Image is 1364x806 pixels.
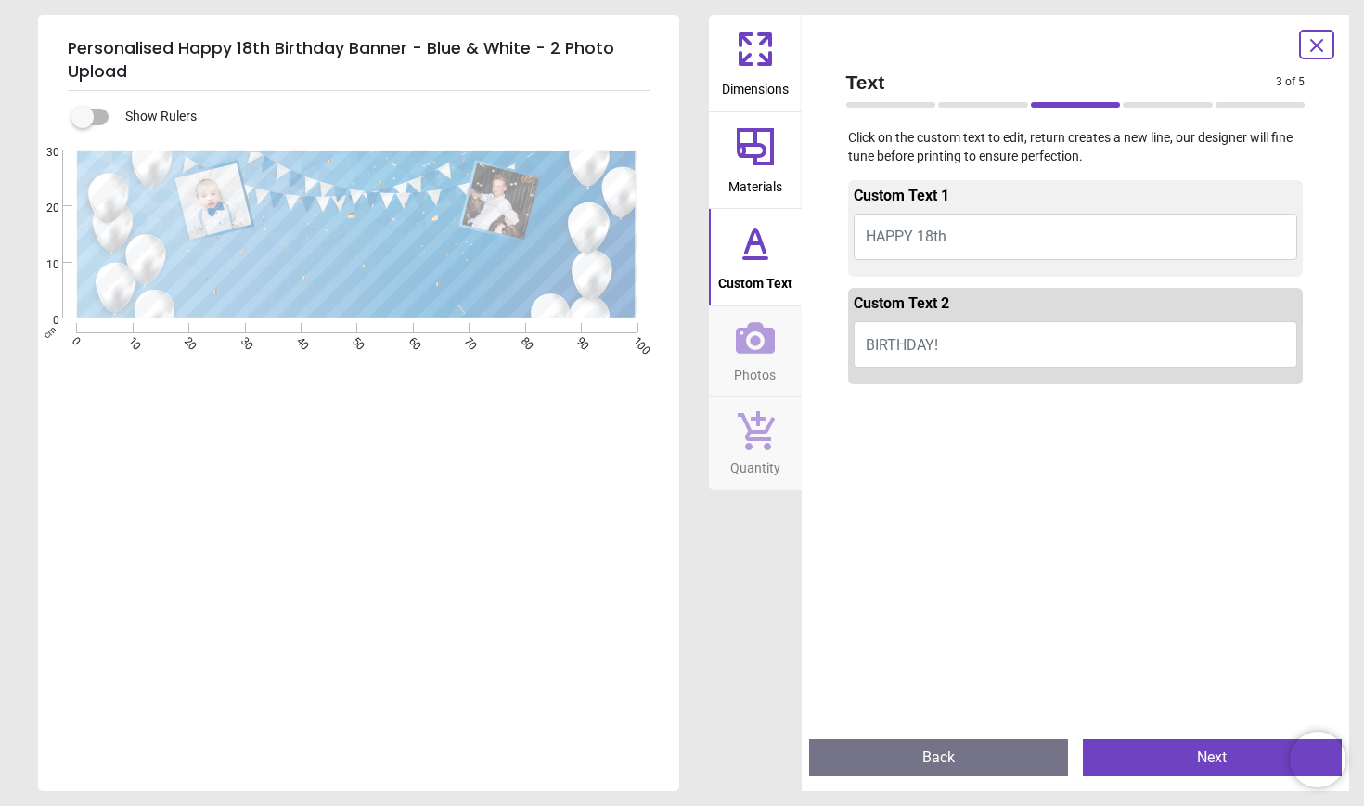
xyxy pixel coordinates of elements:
span: Custom Text [718,266,792,293]
span: Custom Text 1 [854,187,949,204]
span: Photos [734,357,776,385]
button: Next [1083,739,1342,776]
button: Photos [709,306,802,397]
h5: Personalised Happy 18th Birthday Banner - Blue & White - 2 Photo Upload [68,30,650,91]
span: Text [846,69,1277,96]
span: 30 [24,145,59,161]
span: Materials [728,169,782,197]
button: Dimensions [709,15,802,111]
button: Custom Text [709,209,802,305]
button: Materials [709,112,802,209]
span: 3 of 5 [1276,74,1305,90]
div: Show Rulers [83,106,679,128]
span: 0 [24,313,59,329]
button: HAPPY 18th [854,214,1298,260]
iframe: Brevo live chat [1290,732,1345,787]
span: HAPPY 18th [866,227,946,245]
p: Click on the custom text to edit, return creates a new line, our designer will fine tune before p... [831,129,1320,165]
span: BIRTHDAY! [866,336,938,354]
button: Quantity [709,397,802,490]
button: BIRTHDAY! [854,321,1298,368]
span: Dimensions [722,71,789,99]
button: Back [809,739,1068,776]
span: Quantity [730,450,780,478]
span: 20 [24,201,59,216]
span: 10 [24,257,59,273]
span: Custom Text 2 [854,294,949,312]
